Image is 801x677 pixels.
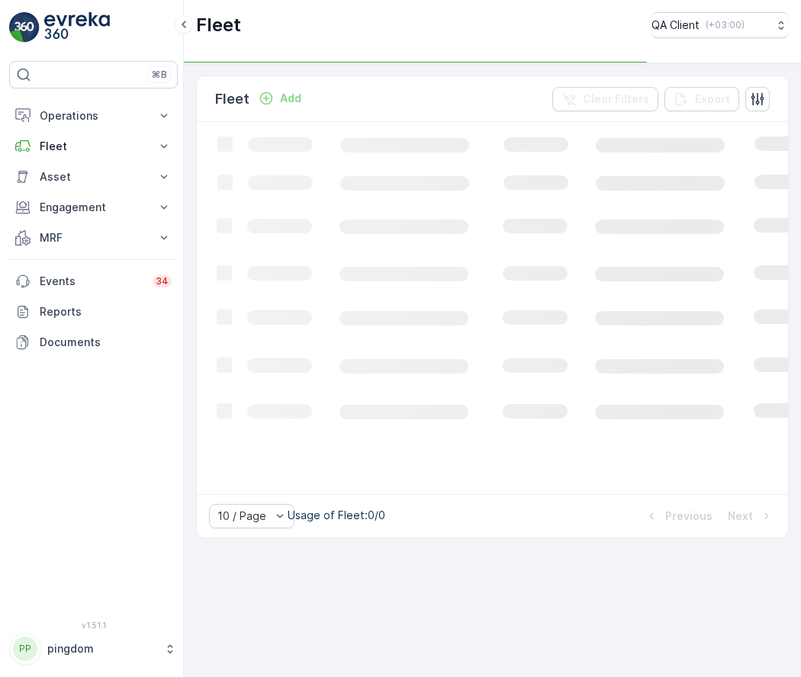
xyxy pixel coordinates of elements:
[9,297,178,327] a: Reports
[583,91,649,107] p: Clear Filters
[552,87,658,111] button: Clear Filters
[9,131,178,162] button: Fleet
[40,169,147,184] p: Asset
[695,91,730,107] p: Export
[728,509,753,524] p: Next
[215,88,249,110] p: Fleet
[40,304,172,319] p: Reports
[40,335,172,350] p: Documents
[44,12,110,43] img: logo_light-DOdMpM7g.png
[9,192,178,223] button: Engagement
[651,12,789,38] button: QA Client(+03:00)
[152,69,167,81] p: ⌘B
[9,162,178,192] button: Asset
[642,507,714,525] button: Previous
[280,91,301,106] p: Add
[9,266,178,297] a: Events34
[651,18,700,33] p: QA Client
[40,108,147,124] p: Operations
[726,507,776,525] button: Next
[40,139,147,154] p: Fleet
[9,327,178,358] a: Documents
[40,200,147,215] p: Engagement
[9,223,178,253] button: MRF
[9,621,178,630] span: v 1.51.1
[196,13,241,37] p: Fleet
[40,274,143,289] p: Events
[288,508,385,523] p: Usage of Fleet : 0/0
[253,89,307,107] button: Add
[40,230,147,245] p: MRF
[9,101,178,131] button: Operations
[706,19,745,31] p: ( +03:00 )
[47,641,156,656] p: pingdom
[664,87,739,111] button: Export
[13,637,37,661] div: PP
[665,509,713,524] p: Previous
[9,633,178,665] button: PPpingdom
[9,12,40,43] img: logo
[156,275,169,287] p: 34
